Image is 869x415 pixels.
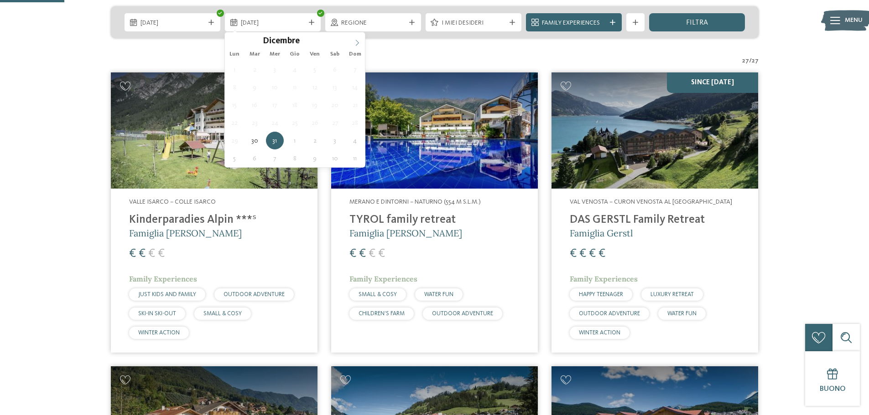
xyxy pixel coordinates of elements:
span: HAPPY TEENAGER [579,292,623,297]
span: WINTER ACTION [579,330,620,336]
span: OUTDOOR ADVENTURE [579,311,640,317]
h4: Kinderparadies Alpin ***ˢ [129,213,299,227]
span: OUTDOOR ADVENTURE [432,311,493,317]
span: Dicembre 13, 2025 [326,78,344,96]
span: € [369,248,375,260]
span: Famiglia Gerstl [570,227,633,239]
span: JUST KIDS AND FAMILY [138,292,196,297]
span: € [139,248,146,260]
span: Sab [325,51,345,57]
span: Gennaio 11, 2026 [346,149,364,167]
span: SMALL & COSY [203,311,242,317]
span: € [129,248,136,260]
span: Buono [820,385,846,393]
input: Year [300,36,330,46]
span: Family Experiences [542,19,606,28]
span: Gio [285,51,305,57]
span: € [579,248,586,260]
span: € [349,248,356,260]
span: Gennaio 1, 2026 [286,132,304,149]
span: Dicembre 22, 2025 [226,114,244,132]
span: WATER FUN [667,311,697,317]
span: € [598,248,605,260]
span: SMALL & COSY [359,292,397,297]
span: Dicembre 16, 2025 [246,96,264,114]
span: Famiglia [PERSON_NAME] [129,227,242,239]
span: Gennaio 5, 2026 [226,149,244,167]
span: WINTER ACTION [138,330,180,336]
span: Dicembre 5, 2025 [306,61,324,78]
span: Dicembre 23, 2025 [246,114,264,132]
span: Gennaio 4, 2026 [346,132,364,149]
span: Dicembre 25, 2025 [286,114,304,132]
span: Famiglia [PERSON_NAME] [349,227,462,239]
span: Dicembre 14, 2025 [346,78,364,96]
span: 27 [742,56,749,66]
span: Dicembre 6, 2025 [326,61,344,78]
span: Merano e dintorni – Naturno (554 m s.l.m.) [349,199,481,205]
span: Dicembre 20, 2025 [326,96,344,114]
span: Dicembre 12, 2025 [306,78,324,96]
span: Dicembre 30, 2025 [246,132,264,149]
span: Dicembre 1, 2025 [226,61,244,78]
span: € [359,248,366,260]
span: Mar [245,51,265,57]
a: Cercate un hotel per famiglie? Qui troverete solo i migliori! Merano e dintorni – Naturno (554 m ... [331,72,538,353]
span: Dicembre 19, 2025 [306,96,324,114]
span: OUTDOOR ADVENTURE [224,292,285,297]
h4: DAS GERSTL Family Retreat [570,213,740,227]
span: Mer [265,51,285,57]
span: WATER FUN [424,292,453,297]
span: Lun [225,51,245,57]
img: Familien Wellness Residence Tyrol **** [331,72,538,189]
span: € [589,248,596,260]
span: Dicembre 11, 2025 [286,78,304,96]
span: Dicembre 2, 2025 [246,61,264,78]
span: Gennaio 3, 2026 [326,132,344,149]
span: Gennaio 9, 2026 [306,149,324,167]
span: Gennaio 2, 2026 [306,132,324,149]
a: Cercate un hotel per famiglie? Qui troverete solo i migliori! SINCE [DATE] Val Venosta – Curon Ve... [552,72,758,353]
span: € [158,248,165,260]
span: Gennaio 7, 2026 [266,149,284,167]
span: € [378,248,385,260]
a: Cercate un hotel per famiglie? Qui troverete solo i migliori! Valle Isarco – Colle Isarco Kinderp... [111,72,317,353]
span: Dicembre 17, 2025 [266,96,284,114]
span: Regione [341,19,405,28]
span: Dicembre 31, 2025 [266,132,284,149]
span: Dicembre 21, 2025 [346,96,364,114]
span: Dicembre 26, 2025 [306,114,324,132]
span: Dicembre 24, 2025 [266,114,284,132]
span: Ven [305,51,325,57]
span: Dicembre 3, 2025 [266,61,284,78]
span: Dicembre 28, 2025 [346,114,364,132]
span: Val Venosta – Curon Venosta al [GEOGRAPHIC_DATA] [570,199,732,205]
span: Dicembre 4, 2025 [286,61,304,78]
span: Gennaio 6, 2026 [246,149,264,167]
span: Dicembre 8, 2025 [226,78,244,96]
span: Family Experiences [570,274,638,283]
span: SKI-IN SKI-OUT [138,311,176,317]
span: € [570,248,577,260]
span: 27 [752,56,759,66]
img: Kinderparadies Alpin ***ˢ [111,72,317,189]
span: Dicembre 10, 2025 [266,78,284,96]
span: Dicembre 9, 2025 [246,78,264,96]
span: LUXURY RETREAT [650,292,694,297]
span: Valle Isarco – Colle Isarco [129,199,216,205]
span: CHILDREN’S FARM [359,311,405,317]
h4: TYROL family retreat [349,213,520,227]
span: Dicembre 15, 2025 [226,96,244,114]
span: Dicembre 18, 2025 [286,96,304,114]
span: [DATE] [241,19,305,28]
span: € [148,248,155,260]
span: Gennaio 10, 2026 [326,149,344,167]
span: Dicembre [263,37,300,46]
span: filtra [686,19,708,26]
span: Dicembre 29, 2025 [226,132,244,149]
span: Family Experiences [349,274,417,283]
span: Family Experiences [129,274,197,283]
img: Cercate un hotel per famiglie? Qui troverete solo i migliori! [552,72,758,189]
span: Dom [345,51,365,57]
span: I miei desideri [442,19,505,28]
